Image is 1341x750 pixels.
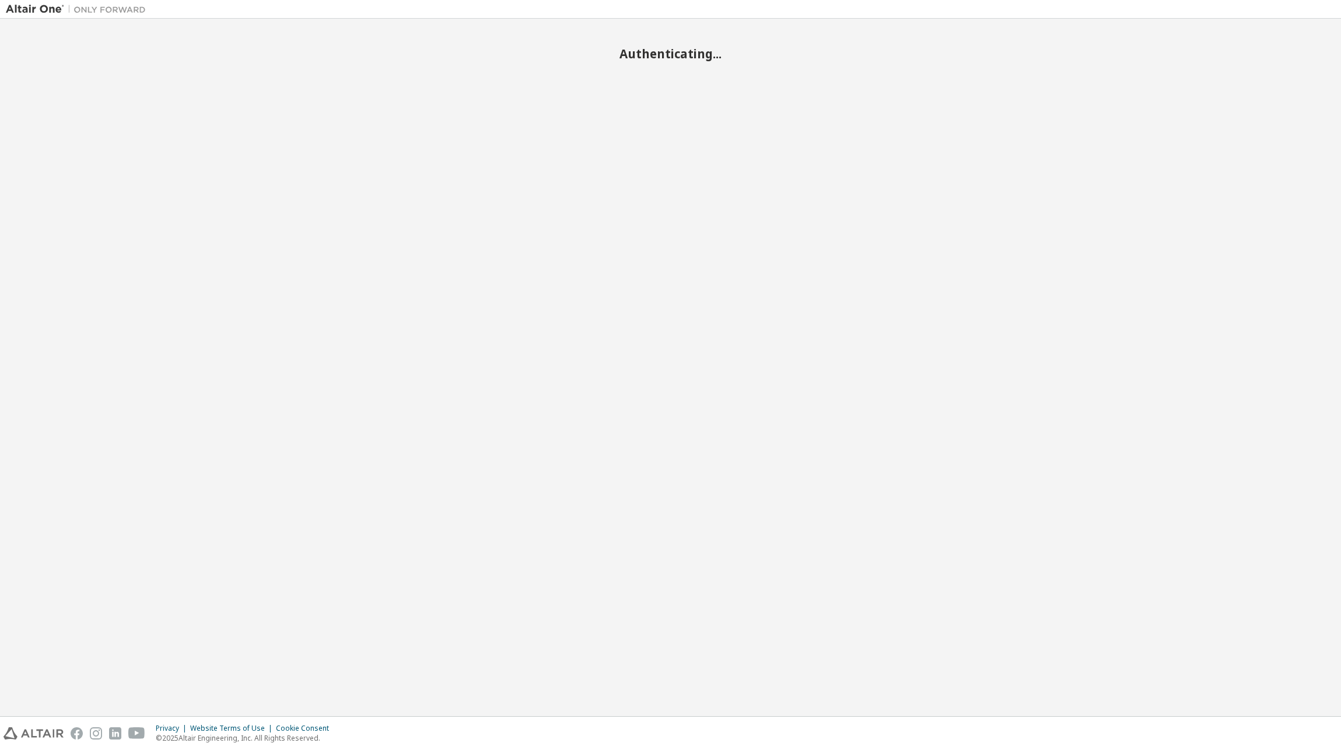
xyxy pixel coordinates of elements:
div: Website Terms of Use [190,724,276,733]
img: linkedin.svg [109,727,121,740]
p: © 2025 Altair Engineering, Inc. All Rights Reserved. [156,733,336,743]
div: Privacy [156,724,190,733]
div: Cookie Consent [276,724,336,733]
img: youtube.svg [128,727,145,740]
img: Altair One [6,3,152,15]
img: instagram.svg [90,727,102,740]
h2: Authenticating... [6,46,1335,61]
img: altair_logo.svg [3,727,64,740]
img: facebook.svg [71,727,83,740]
